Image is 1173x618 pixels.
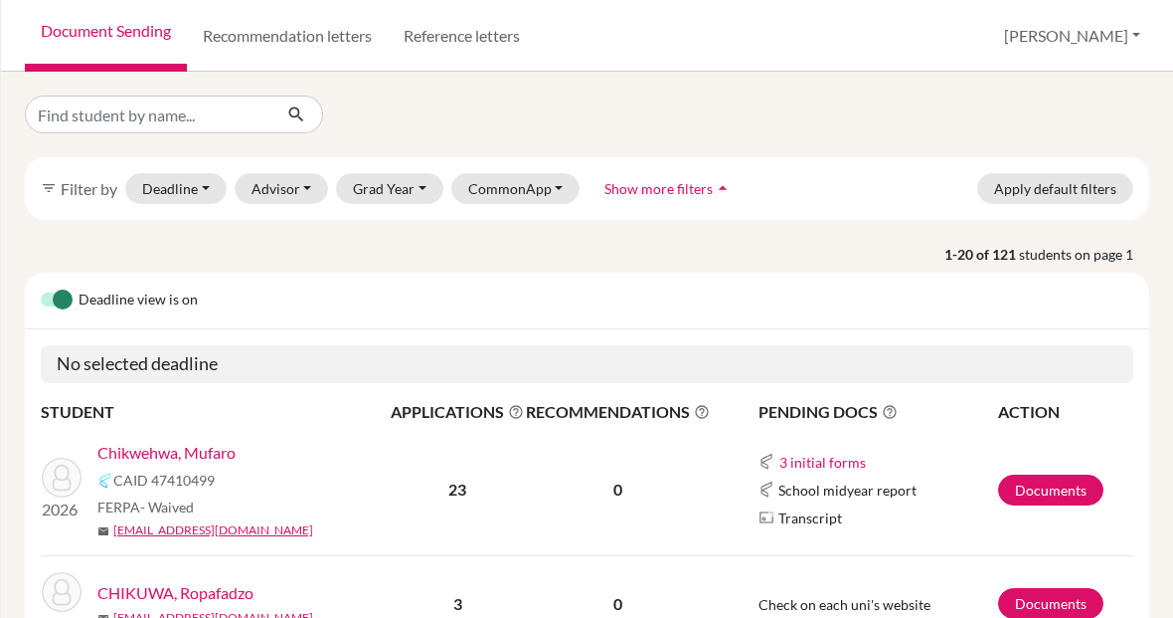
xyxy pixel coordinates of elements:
[79,289,198,312] span: Deadline view is on
[778,480,917,501] span: School midyear report
[113,521,313,539] a: [EMAIL_ADDRESS][DOMAIN_NAME]
[41,345,1133,383] h5: No selected deadline
[97,473,113,489] img: Common App logo
[453,594,462,613] b: 3
[713,178,733,198] i: arrow_drop_up
[778,451,867,474] button: 3 initial forms
[42,572,82,612] img: CHIKUWA, Ropafadzo
[758,510,774,525] img: Parchments logo
[42,458,82,498] img: Chikwehwa, Mufaro
[526,592,710,616] p: 0
[97,497,194,517] span: FERPA
[451,173,581,204] button: CommonApp
[998,475,1103,506] a: Documents
[97,441,236,465] a: Chikwehwa, Mufaro
[25,96,271,133] input: Find student by name...
[758,400,995,424] span: PENDING DOCS
[235,173,329,204] button: Advisor
[125,173,227,204] button: Deadline
[778,508,842,528] span: Transcript
[587,173,750,204] button: Show more filtersarrow_drop_up
[944,244,1019,265] strong: 1-20 of 121
[997,399,1133,425] th: ACTION
[1019,244,1149,265] span: students on page 1
[336,173,443,204] button: Grad Year
[97,525,109,537] span: mail
[758,482,774,498] img: Common App logo
[448,480,466,499] b: 23
[391,400,524,424] span: APPLICATIONS
[140,499,194,515] span: - Waived
[97,581,253,605] a: CHIKUWA, Ropafadzo
[758,596,930,613] span: Check on each uni's website
[42,498,82,521] p: 2026
[758,454,774,470] img: Common App logo
[61,179,117,198] span: Filter by
[995,17,1149,55] button: [PERSON_NAME]
[977,173,1133,204] button: Apply default filters
[41,399,390,425] th: STUDENT
[604,180,713,197] span: Show more filters
[113,470,215,491] span: CAID 47410499
[41,180,57,196] i: filter_list
[526,478,710,502] p: 0
[526,400,710,424] span: RECOMMENDATIONS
